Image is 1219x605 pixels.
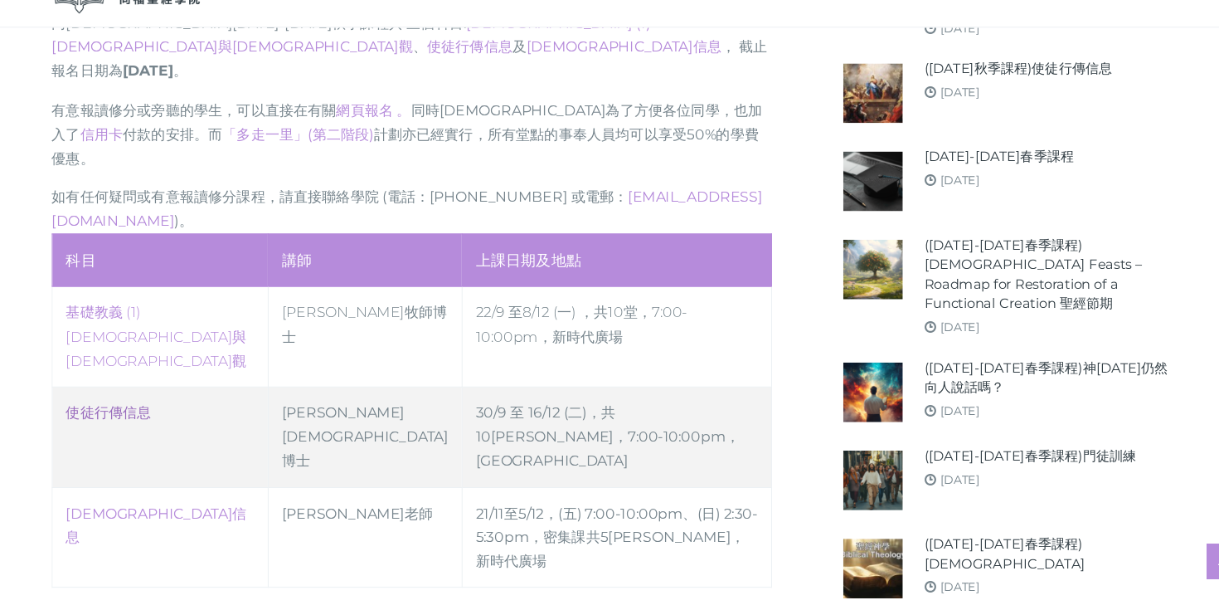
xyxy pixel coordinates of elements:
[284,402,465,495] td: [PERSON_NAME][DEMOGRAPHIC_DATA]博士
[847,25,901,41] span: 聯絡我們
[911,120,948,133] a: [DATE]
[581,25,634,41] span: 關於我們
[911,417,948,430] a: [DATE]
[465,402,754,495] td: 30/9 至 16/12 (二)，共10[PERSON_NAME]，7:00-10:00pm，[GEOGRAPHIC_DATA]
[911,339,948,352] a: [DATE]
[821,100,877,155] img: (2025年秋季課程)使徒行傳信息
[284,495,465,588] td: [PERSON_NAME]老師
[96,511,265,549] a: [DEMOGRAPHIC_DATA]信息
[821,461,877,516] img: (2024-25年春季課程)門徒訓練
[564,8,653,57] a: 關於我們
[911,581,948,594] a: [DATE]
[465,495,754,588] td: 21/11至5/12，(五) 7:00-10:00pm、(日) 2:30-5:30pm，密集課共5[PERSON_NAME]，新時代廣場
[465,258,754,308] th: 上課日期及地點
[83,12,222,53] img: 同福聖經學院 TFBC
[433,76,512,92] a: 使徒行傳信息
[491,8,565,57] a: 同福堂
[284,308,465,402] td: [PERSON_NAME]牧師博士
[149,99,197,115] strong: [DATE]
[1159,548,1192,581] a: Scroll to top
[896,260,1136,333] a: ([DATE]-[DATE]春季課程) [DEMOGRAPHIC_DATA] Feasts – Roadmap for Restoration of a Functional Creation ...
[348,135,418,151] a: 網頁報名 。
[821,182,877,237] img: 2024-25年春季課程
[896,456,1094,475] a: ([DATE]-[DATE]春季課程)門徒訓練
[242,158,383,173] a: 「多走一里」(第二階段)
[512,76,707,92] span: 及
[760,25,813,41] span: 最新消息
[465,308,754,402] td: 22/9 至8/12 (一) ，共10堂，7:00-10:00pm，新時代廣場
[744,8,831,57] a: 最新消息
[911,202,948,215] a: [DATE]
[84,258,285,308] th: 科目
[96,324,265,384] a: ‎基礎教義 (1) [DEMOGRAPHIC_DATA]與[DEMOGRAPHIC_DATA]觀
[896,374,1136,411] a: ([DATE]-[DATE]春季課程)神[DATE]仍然向人說話嗎？
[821,543,877,598] img: (2024-25年春季課程)聖經神學
[448,25,474,41] span: 主頁
[508,25,547,41] span: 同福堂
[83,132,755,200] p: 有意報讀修分或旁聽的學生，可以直接在有關 同時[DEMOGRAPHIC_DATA]為了方便各位同學，也加入了 付款的安排。而 計劃亦已經實行，所有堂點的事奉人員均可以享受50%的學費優惠。
[420,76,512,92] span: 、
[284,258,465,308] th: 講師
[83,51,755,119] p: 同[DEMOGRAPHIC_DATA][DATE]-[DATE]秋季課程共 三
[911,60,948,73] a: [DATE]
[430,8,491,57] a: 主頁
[654,8,744,57] a: 開辦課程
[896,539,1136,575] a: ([DATE]-[DATE]春季課程)[DEMOGRAPHIC_DATA]
[896,95,1071,114] a: ([DATE]秋季課程)使徒行傳信息
[671,25,724,41] span: 開辦課程
[911,481,948,494] a: [DATE]
[831,8,918,57] a: 聯絡我們
[109,158,149,173] a: 信用卡
[896,178,1036,196] a: [DATE]-[DATE]春季課程
[526,76,707,92] a: [DEMOGRAPHIC_DATA]信息
[96,417,176,433] a: 使徒行傳信息
[917,8,1136,57] a: 支持[DEMOGRAPHIC_DATA]
[83,212,755,257] p: 如有任何疑問或有意報讀修分課程，請直接聯絡學院 (電話：[PHONE_NUMBER] 或電郵： )。
[821,264,877,320] img: (2024-25年春季課程) Biblical Feasts – Roadmap for Restoration of a Functional Creation 聖經節期
[821,378,877,434] img: (2024-25年春季課程)神今天仍然向人說話嗎？
[935,25,1119,41] span: 支持[DEMOGRAPHIC_DATA]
